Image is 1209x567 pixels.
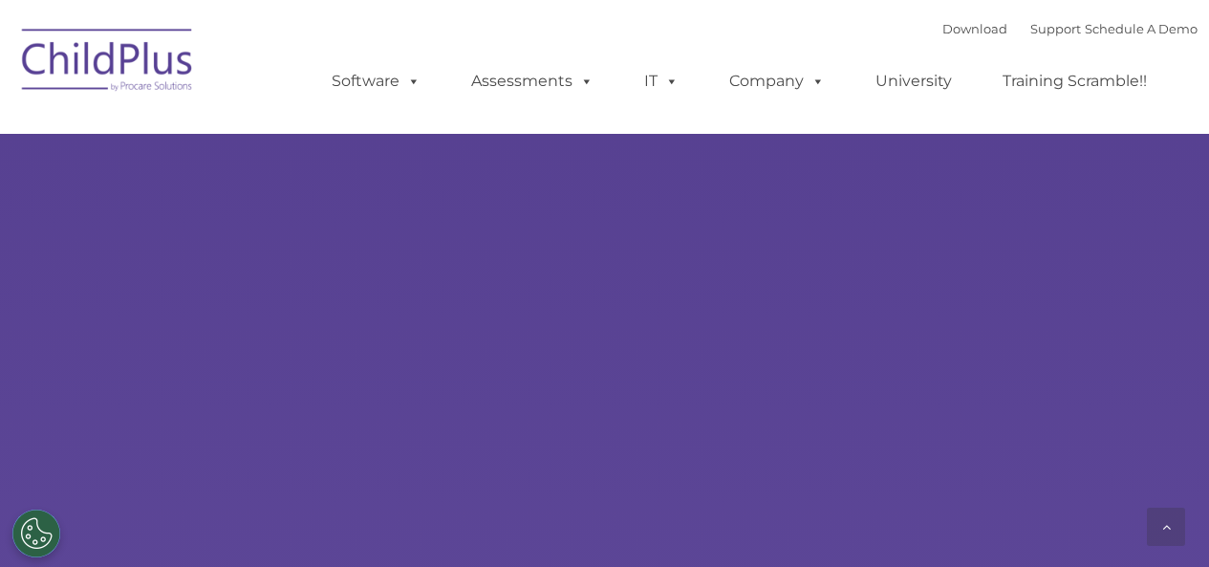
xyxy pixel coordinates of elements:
a: Support [1030,21,1081,36]
a: Software [313,62,440,100]
a: Download [942,21,1007,36]
a: University [856,62,971,100]
a: Training Scramble!! [983,62,1166,100]
img: ChildPlus by Procare Solutions [12,15,204,111]
button: Cookies Settings [12,510,60,557]
font: | [942,21,1198,36]
a: Assessments [452,62,613,100]
a: Schedule A Demo [1085,21,1198,36]
a: Company [710,62,844,100]
a: IT [625,62,698,100]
